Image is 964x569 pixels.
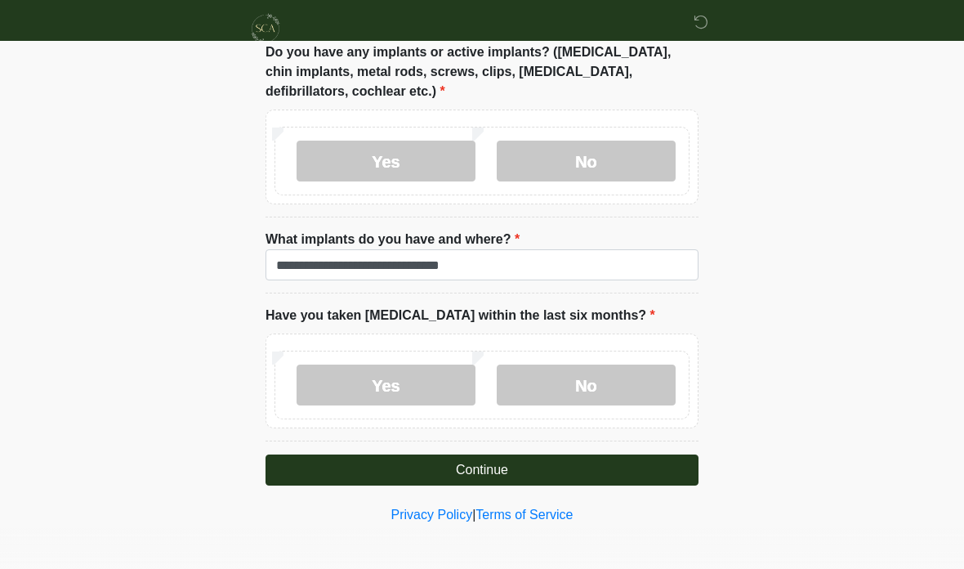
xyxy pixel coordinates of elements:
label: No [497,365,676,405]
label: No [497,141,676,181]
a: Terms of Service [475,508,573,522]
label: Yes [297,141,475,181]
a: | [472,508,475,522]
a: Privacy Policy [391,508,473,522]
label: Yes [297,365,475,405]
button: Continue [266,455,698,486]
label: What implants do you have and where? [266,230,520,249]
label: Have you taken [MEDICAL_DATA] within the last six months? [266,306,655,325]
img: Skinchic Dallas Logo [249,12,282,45]
label: Do you have any implants or active implants? ([MEDICAL_DATA], chin implants, metal rods, screws, ... [266,43,698,101]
